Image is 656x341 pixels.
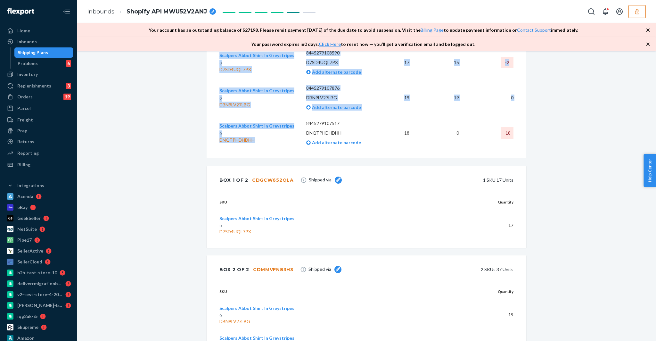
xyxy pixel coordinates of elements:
[4,137,73,147] a: Returns
[311,104,361,110] span: Add alternate barcode
[414,45,464,80] td: 15
[351,174,513,187] div: 1 SKU 17 Units
[501,127,513,139] div: -18
[306,85,378,91] p: 8445279107876
[219,229,448,235] div: D7SD4UQL7PX
[311,140,361,145] span: Add alternate barcode
[421,27,444,33] a: Billing Page
[219,123,294,129] button: Scalpers Abbot Shirt In Greystripes
[4,69,73,79] a: Inventory
[4,268,73,278] a: b2b-test-store-10
[17,248,43,254] div: SellerActive
[351,263,513,276] div: 2 SKUs 37 Units
[4,92,73,102] a: Orders19
[14,47,73,58] a: Shipping Plans
[4,160,73,170] a: Billing
[4,126,73,136] a: Prep
[17,117,33,123] div: Freight
[414,80,464,115] td: 19
[613,5,626,18] button: Open account menu
[219,313,222,318] span: 0
[599,5,612,18] button: Open notifications
[4,148,73,158] a: Reporting
[219,131,222,136] span: 0
[17,226,37,232] div: NetSuite
[517,27,551,33] a: Contact Support
[308,266,341,273] span: Shipped via
[585,5,598,18] button: Open Search Box
[87,8,114,15] a: Inbounds
[219,305,294,312] button: Scalpers Abbot Shirt In Greystripes
[219,284,453,300] th: SKU
[306,69,361,75] a: Add alternate barcode
[17,105,31,112] div: Parcel
[4,322,73,332] a: Skupreme
[17,302,63,309] div: [PERSON_NAME]-b2b-test-store-2
[306,104,361,110] a: Add alternate barcode
[17,215,41,221] div: GeekSeller
[4,81,73,91] a: Replenishments3
[453,284,513,300] th: Quantity
[17,280,63,287] div: deliverrmigrationbasictest
[4,246,73,256] a: SellerActive
[17,150,39,156] div: Reporting
[17,237,32,243] div: Pipe17
[4,191,73,202] a: Acenda
[17,182,44,189] div: Integrations
[4,279,73,289] a: deliverrmigrationbasictest
[382,80,414,115] td: 19
[306,50,378,56] p: 8445279108590
[149,27,578,33] p: Your account has an outstanding balance of $ 27198 . Please remit payment [DATE] of the due date ...
[4,257,73,267] a: SellerCloud
[17,128,27,134] div: Prep
[66,83,71,89] div: 3
[4,202,73,212] a: eBay
[17,291,63,298] div: v2-test-store-4-2025
[17,28,30,34] div: Home
[219,53,294,58] span: Scalpers Abbot Shirt In Greystripes
[17,204,28,211] div: eBay
[17,71,38,78] div: Inventory
[219,215,294,222] button: Scalpers Abbot Shirt In Greystripes
[219,194,453,210] th: SKU
[17,324,38,330] div: Skupreme
[18,60,38,67] div: Problems
[219,223,222,228] span: 0
[219,87,294,94] button: Scalpers Abbot Shirt In Greystripes
[4,213,73,223] a: GeekSeller
[18,49,48,56] div: Shipping Plans
[17,38,37,45] div: Inbounds
[253,266,293,273] div: CDMMVFN83H3
[306,95,378,101] p: DBN9LV27LBG
[4,37,73,47] a: Inbounds
[17,94,33,100] div: Orders
[219,263,293,276] div: Box 2 of 2
[464,80,513,115] td: 0
[501,57,513,68] div: -2
[4,300,73,311] a: [PERSON_NAME]-b2b-test-store-2
[14,58,73,69] a: Problems6
[382,115,414,151] td: 18
[319,41,341,47] a: Click Here
[219,52,294,59] button: Scalpers Abbot Shirt In Greystripes
[453,194,513,210] th: Quantity
[219,137,294,143] div: DNQTPHDHDHH
[17,138,34,145] div: Returns
[219,66,294,73] div: D7SD4UQL7PX
[7,8,34,15] img: Flexport logo
[306,130,378,136] p: DNQTPHDHDHH
[4,235,73,245] a: Pipe17
[311,69,361,75] span: Add alternate barcode
[644,154,656,187] button: Help Center
[4,103,73,113] a: Parcel
[309,177,342,184] span: Shipped via
[17,193,33,200] div: Acenda
[66,60,71,67] div: 6
[306,59,378,66] p: D7SD4UQL7PX
[382,45,414,80] td: 17
[4,224,73,234] a: NetSuite
[219,102,294,108] div: DBN9LV27LBG
[4,180,73,191] button: Integrations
